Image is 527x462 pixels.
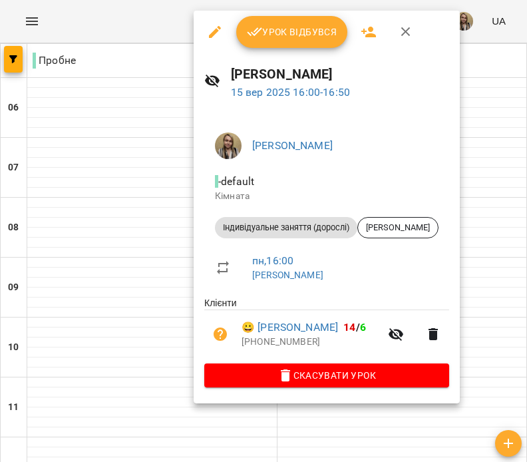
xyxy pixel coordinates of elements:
span: - default [215,175,257,188]
span: [PERSON_NAME] [358,222,438,234]
a: пн , 16:00 [252,254,293,267]
span: 6 [360,321,366,334]
button: Урок відбувся [236,16,348,48]
h6: [PERSON_NAME] [231,64,449,85]
a: [PERSON_NAME] [252,139,333,152]
b: / [343,321,366,334]
ul: Клієнти [204,296,449,363]
p: [PHONE_NUMBER] [242,336,380,349]
img: 2de22936d2bd162f862d77ab2f835e33.jpg [215,132,242,159]
button: Скасувати Урок [204,363,449,387]
button: Візит ще не сплачено. Додати оплату? [204,318,236,350]
span: Урок відбувся [247,24,337,40]
p: Кімната [215,190,439,203]
a: 15 вер 2025 16:00-16:50 [231,86,350,99]
span: 14 [343,321,355,334]
a: [PERSON_NAME] [252,270,323,280]
span: Скасувати Урок [215,367,439,383]
a: 😀 [PERSON_NAME] [242,320,338,336]
div: [PERSON_NAME] [357,217,439,238]
span: Індивідуальне заняття (дорослі) [215,222,357,234]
